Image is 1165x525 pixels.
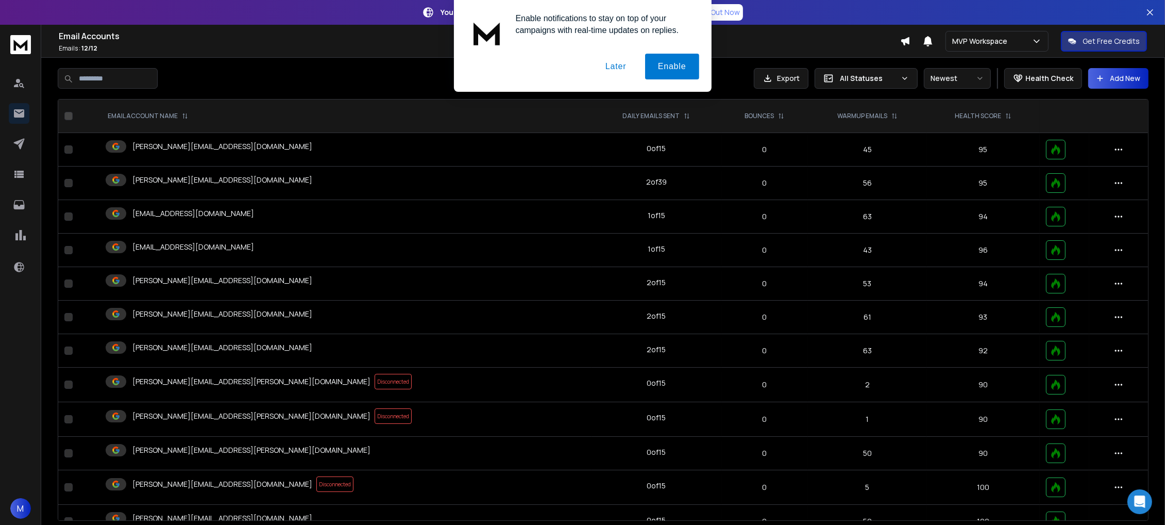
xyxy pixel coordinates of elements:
[728,482,802,493] p: 0
[132,376,370,387] p: [PERSON_NAME][EMAIL_ADDRESS][PERSON_NAME][DOMAIN_NAME]
[808,167,926,200] td: 56
[926,200,1039,234] td: 94
[728,414,802,424] p: 0
[108,112,188,120] div: EMAIL ACCOUNT NAME
[647,378,666,388] div: 0 of 15
[808,470,926,505] td: 5
[728,278,802,289] p: 0
[728,178,802,188] p: 0
[926,368,1039,402] td: 90
[926,470,1039,505] td: 100
[728,448,802,458] p: 0
[647,447,666,457] div: 0 of 15
[808,234,926,267] td: 43
[808,334,926,368] td: 63
[808,402,926,437] td: 1
[926,167,1039,200] td: 95
[926,334,1039,368] td: 92
[132,141,312,152] p: [PERSON_NAME][EMAIL_ADDRESS][DOMAIN_NAME]
[808,368,926,402] td: 2
[1127,489,1152,514] div: Open Intercom Messenger
[132,411,370,421] p: [PERSON_NAME][EMAIL_ADDRESS][PERSON_NAME][DOMAIN_NAME]
[132,242,254,252] p: [EMAIL_ADDRESS][DOMAIN_NAME]
[593,54,639,79] button: Later
[132,513,312,523] p: [PERSON_NAME][EMAIL_ADDRESS][DOMAIN_NAME]
[926,234,1039,267] td: 96
[375,408,412,424] span: Disconnected
[926,133,1039,167] td: 95
[132,479,312,489] p: [PERSON_NAME][EMAIL_ADDRESS][DOMAIN_NAME]
[648,244,665,254] div: 1 of 15
[808,267,926,301] td: 53
[926,301,1039,334] td: 93
[728,380,802,390] p: 0
[132,175,312,185] p: [PERSON_NAME][EMAIL_ADDRESS][DOMAIN_NAME]
[728,211,802,222] p: 0
[728,245,802,255] p: 0
[808,437,926,470] td: 50
[132,275,312,286] p: [PERSON_NAME][EMAIL_ADDRESS][DOMAIN_NAME]
[316,477,353,492] span: Disconnected
[926,437,1039,470] td: 90
[837,112,887,120] p: WARMUP EMAILS
[647,344,666,355] div: 2 of 15
[926,267,1039,301] td: 94
[647,277,666,288] div: 2 of 15
[808,200,926,234] td: 63
[132,342,312,353] p: [PERSON_NAME][EMAIL_ADDRESS][DOMAIN_NAME]
[375,374,412,389] span: Disconnected
[466,12,508,54] img: notification icon
[647,413,666,423] div: 0 of 15
[808,301,926,334] td: 61
[132,208,254,219] p: [EMAIL_ADDRESS][DOMAIN_NAME]
[955,112,1001,120] p: HEALTH SCORE
[926,402,1039,437] td: 90
[647,311,666,321] div: 2 of 15
[508,12,699,36] div: Enable notifications to stay on top of your campaigns with real-time updates on replies.
[622,112,680,120] p: DAILY EMAILS SENT
[646,177,667,187] div: 2 of 39
[647,143,666,154] div: 0 of 15
[132,445,370,455] p: [PERSON_NAME][EMAIL_ADDRESS][PERSON_NAME][DOMAIN_NAME]
[728,312,802,322] p: 0
[10,498,31,519] button: M
[745,112,774,120] p: BOUNCES
[132,309,312,319] p: [PERSON_NAME][EMAIL_ADDRESS][DOMAIN_NAME]
[808,133,926,167] td: 45
[648,210,665,221] div: 1 of 15
[647,481,666,491] div: 0 of 15
[728,144,802,155] p: 0
[645,54,699,79] button: Enable
[728,346,802,356] p: 0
